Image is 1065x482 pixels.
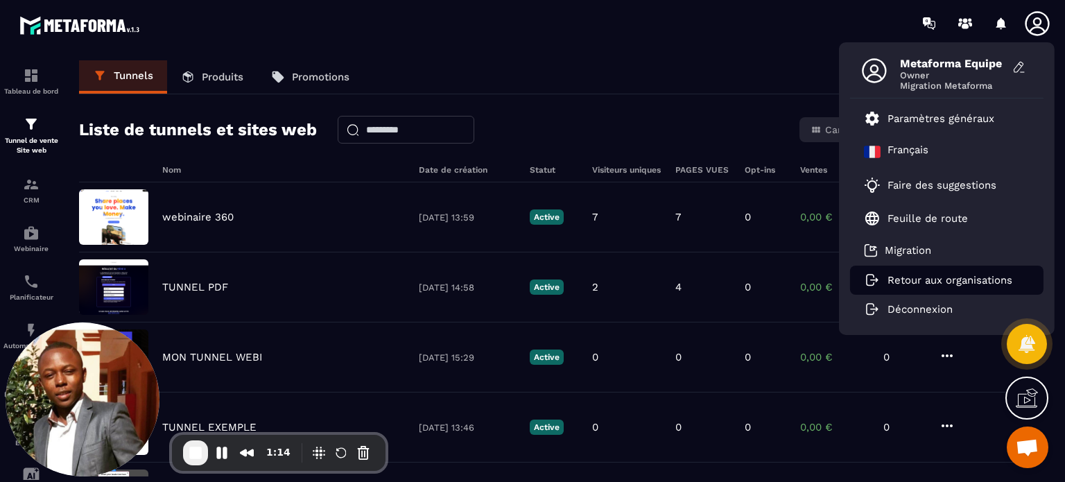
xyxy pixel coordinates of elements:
[800,165,869,175] h6: Ventes
[887,112,994,125] p: Paramètres généraux
[23,176,40,193] img: formation
[675,165,731,175] h6: PAGES VUES
[887,179,996,191] p: Faire des suggestions
[864,210,968,227] a: Feuille de route
[23,67,40,84] img: formation
[419,352,516,363] p: [DATE] 15:29
[3,136,59,155] p: Tunnel de vente Site web
[19,12,144,38] img: logo
[3,293,59,301] p: Planificateur
[883,351,925,363] p: 0
[802,120,860,139] button: Carte
[3,263,59,311] a: schedulerschedulerPlanificateur
[419,212,516,223] p: [DATE] 13:59
[3,105,59,166] a: formationformationTunnel de vente Site web
[79,116,317,144] h2: Liste de tunnels et sites web
[745,421,751,433] p: 0
[114,69,153,82] p: Tunnels
[900,70,1004,80] span: Owner
[675,211,681,223] p: 7
[825,124,851,135] span: Carte
[419,422,516,433] p: [DATE] 13:46
[3,311,59,360] a: automationsautomationsAutomatisations
[3,360,59,408] a: automationsautomationsEspace membre
[167,60,257,94] a: Produits
[592,211,598,223] p: 7
[592,351,598,363] p: 0
[162,211,234,223] p: webinaire 360
[745,165,786,175] h6: Opt-ins
[3,245,59,252] p: Webinaire
[3,166,59,214] a: formationformationCRM
[3,57,59,105] a: formationformationTableau de bord
[3,408,59,457] a: emailemailE-mailing
[887,212,968,225] p: Feuille de route
[885,244,931,257] p: Migration
[530,420,564,435] p: Active
[79,60,167,94] a: Tunnels
[745,351,751,363] p: 0
[292,71,349,83] p: Promotions
[530,209,564,225] p: Active
[883,421,925,433] p: 0
[592,281,598,293] p: 2
[745,211,751,223] p: 0
[800,211,869,223] p: 0,00 €
[162,351,262,363] p: MON TUNNEL WEBI
[864,274,1012,286] a: Retour aux organisations
[419,165,516,175] h6: Date de création
[23,273,40,290] img: scheduler
[675,351,682,363] p: 0
[530,279,564,295] p: Active
[530,165,578,175] h6: Statut
[3,196,59,204] p: CRM
[900,57,1004,70] span: Metaforma Equipe
[3,342,59,350] p: Automatisations
[900,80,1004,91] span: Migration Metaforma
[23,225,40,241] img: automations
[257,60,363,94] a: Promotions
[3,439,59,447] p: E-mailing
[1007,427,1048,468] div: Ouvrir le chat
[530,350,564,365] p: Active
[800,281,869,293] p: 0,00 €
[864,110,994,127] a: Paramètres généraux
[675,421,682,433] p: 0
[887,303,953,316] p: Déconnexion
[745,281,751,293] p: 0
[675,281,682,293] p: 4
[864,243,931,257] a: Migration
[23,116,40,132] img: formation
[887,274,1012,286] p: Retour aux organisations
[3,390,59,398] p: Espace membre
[79,189,148,245] img: image
[592,165,661,175] h6: Visiteurs uniques
[800,421,869,433] p: 0,00 €
[419,282,516,293] p: [DATE] 14:58
[3,87,59,95] p: Tableau de bord
[202,71,243,83] p: Produits
[800,351,869,363] p: 0,00 €
[864,177,1012,193] a: Faire des suggestions
[162,281,228,293] p: TUNNEL PDF
[162,421,257,433] p: TUNNEL EXEMPLE
[3,214,59,263] a: automationsautomationsWebinaire
[79,259,148,315] img: image
[162,165,405,175] h6: Nom
[592,421,598,433] p: 0
[23,322,40,338] img: automations
[887,144,928,160] p: Français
